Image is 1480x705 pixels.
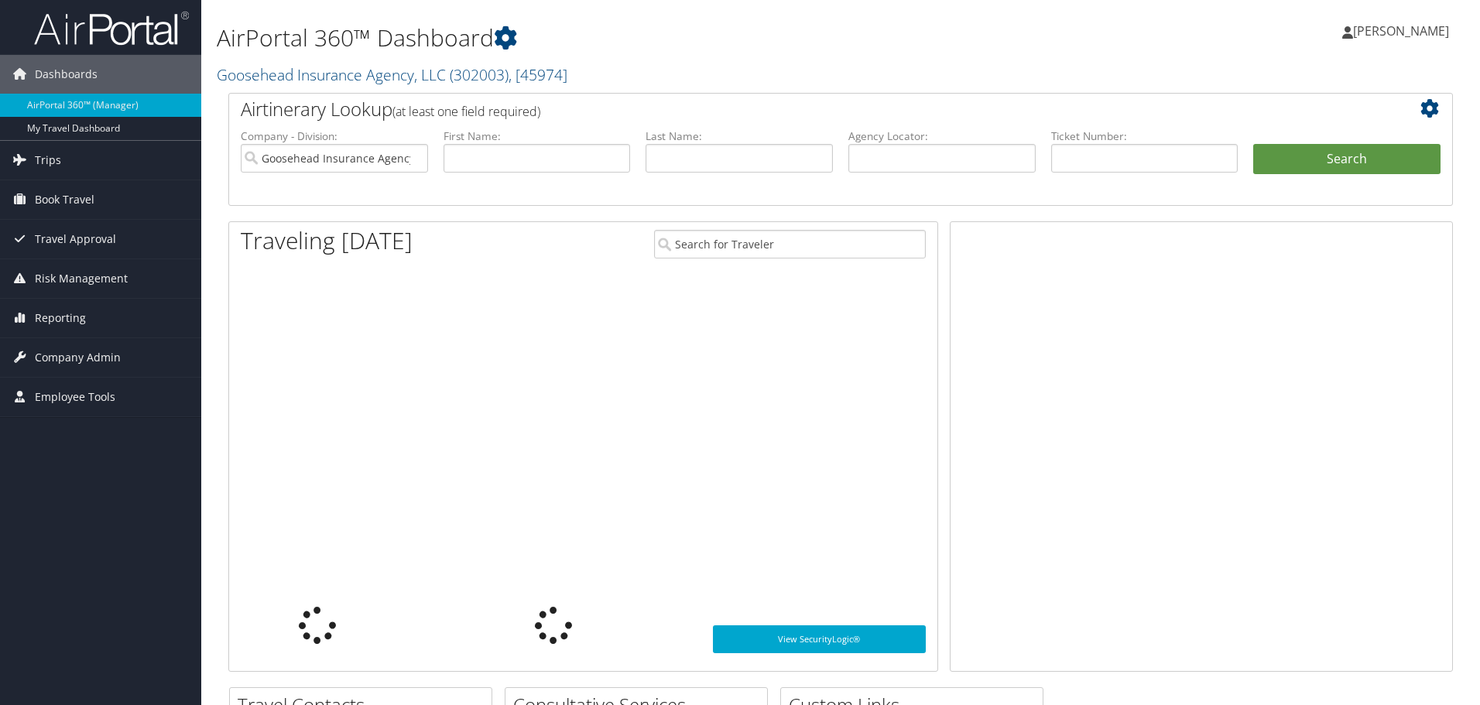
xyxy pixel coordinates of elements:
a: [PERSON_NAME] [1342,8,1465,54]
h2: Airtinerary Lookup [241,96,1338,122]
span: ( 302003 ) [450,64,509,85]
span: Company Admin [35,338,121,377]
a: Goosehead Insurance Agency, LLC [217,64,567,85]
button: Search [1253,144,1441,175]
label: Agency Locator: [848,128,1036,144]
span: Reporting [35,299,86,337]
h1: AirPortal 360™ Dashboard [217,22,1049,54]
span: [PERSON_NAME] [1353,22,1449,39]
span: Travel Approval [35,220,116,258]
label: Company - Division: [241,128,428,144]
h1: Traveling [DATE] [241,224,413,257]
span: Dashboards [35,55,98,94]
label: First Name: [444,128,631,144]
img: airportal-logo.png [34,10,189,46]
span: (at least one field required) [392,103,540,120]
label: Ticket Number: [1051,128,1238,144]
label: Last Name: [646,128,833,144]
span: Trips [35,141,61,180]
span: , [ 45974 ] [509,64,567,85]
input: Search for Traveler [654,230,926,258]
a: View SecurityLogic® [713,625,926,653]
span: Risk Management [35,259,128,298]
span: Employee Tools [35,378,115,416]
span: Book Travel [35,180,94,219]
